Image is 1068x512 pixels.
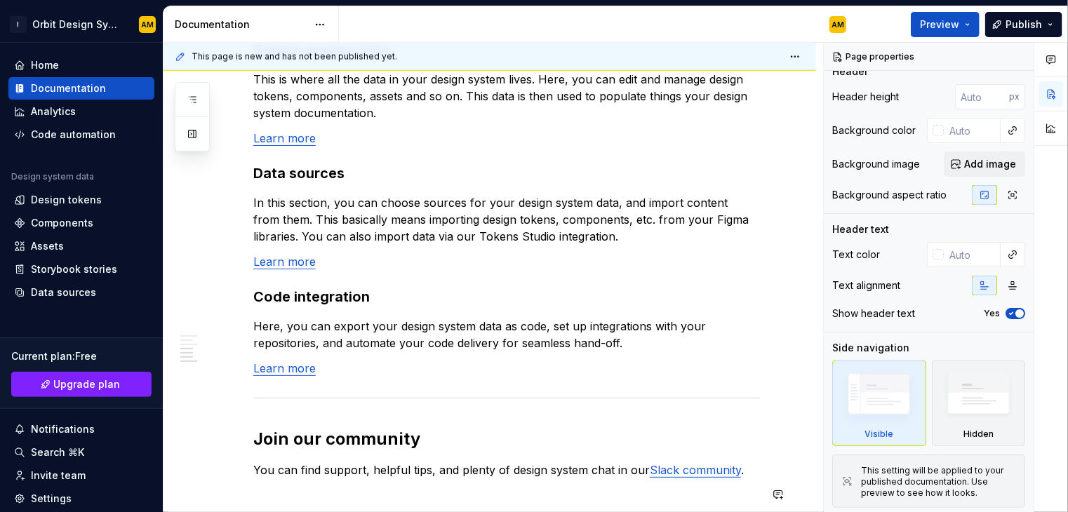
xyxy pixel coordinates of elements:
a: Data sources [8,281,154,304]
div: Storybook stories [31,262,117,276]
p: Here, you can export your design system data as code, set up integrations with your repositories,... [253,318,760,351]
a: Learn more [253,131,316,145]
a: Assets [8,235,154,257]
div: Components [31,216,93,230]
div: Design system data [11,171,94,182]
div: Hidden [932,361,1026,446]
div: Visible [865,429,893,440]
div: Notifications [31,422,95,436]
a: Design tokens [8,189,154,211]
div: Invite team [31,469,86,483]
button: Add image [944,151,1025,177]
div: Search ⌘K [31,445,84,459]
h3: Code integration [253,287,760,306]
a: Invite team [8,464,154,487]
span: This page is new and has not been published yet. [192,51,397,62]
div: Header [832,65,868,79]
input: Auto [944,118,1001,143]
h3: Data sources [253,163,760,183]
div: This setting will be applied to your published documentation. Use preview to see how it looks. [861,465,1016,499]
p: This is where all the data in your design system lives. Here, you can edit and manage design toke... [253,71,760,121]
div: Background aspect ratio [832,188,947,202]
a: Home [8,54,154,76]
p: You can find support, helpful tips, and plenty of design system chat in our . [253,462,760,478]
a: Upgrade plan [11,372,152,397]
div: Settings [31,492,72,506]
button: Search ⌘K [8,441,154,464]
a: Learn more [253,255,316,269]
button: Notifications [8,418,154,440]
a: Components [8,212,154,234]
div: Orbit Design System [32,18,122,32]
button: Preview [911,12,980,37]
a: Storybook stories [8,258,154,281]
div: Analytics [31,105,76,119]
button: Publish [985,12,1062,37]
h2: Join our community [253,428,760,450]
div: Visible [832,361,926,446]
div: Text alignment [832,278,900,292]
div: Header text [832,222,889,236]
div: Side navigation [832,341,909,355]
div: Current plan : Free [11,349,152,363]
div: Documentation [31,81,106,95]
div: Background image [832,157,920,171]
label: Yes [984,308,1000,319]
a: Slack community [650,463,741,477]
div: Header height [832,90,899,104]
p: In this section, you can choose sources for your design system data, and import content from them... [253,194,760,245]
div: I [10,16,27,33]
input: Auto [944,242,1001,267]
div: Home [31,58,59,72]
div: Background color [832,123,916,137]
div: Code automation [31,128,116,142]
a: Learn more [253,361,316,375]
div: Design tokens [31,193,102,207]
div: Show header text [832,306,915,321]
input: Auto [955,84,1009,109]
div: Hidden [963,429,994,440]
div: Documentation [175,18,307,32]
a: Documentation [8,77,154,100]
div: Text color [832,248,880,262]
div: Assets [31,239,64,253]
div: Data sources [31,285,96,299]
button: IOrbit Design SystemAM [3,9,160,39]
span: Upgrade plan [54,377,121,391]
div: AM [832,19,844,30]
div: AM [141,19,154,30]
a: Code automation [8,123,154,146]
span: Publish [1006,18,1042,32]
a: Analytics [8,100,154,123]
span: Preview [920,18,959,32]
p: px [1009,91,1020,102]
a: Settings [8,487,154,510]
span: Add image [964,157,1016,171]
